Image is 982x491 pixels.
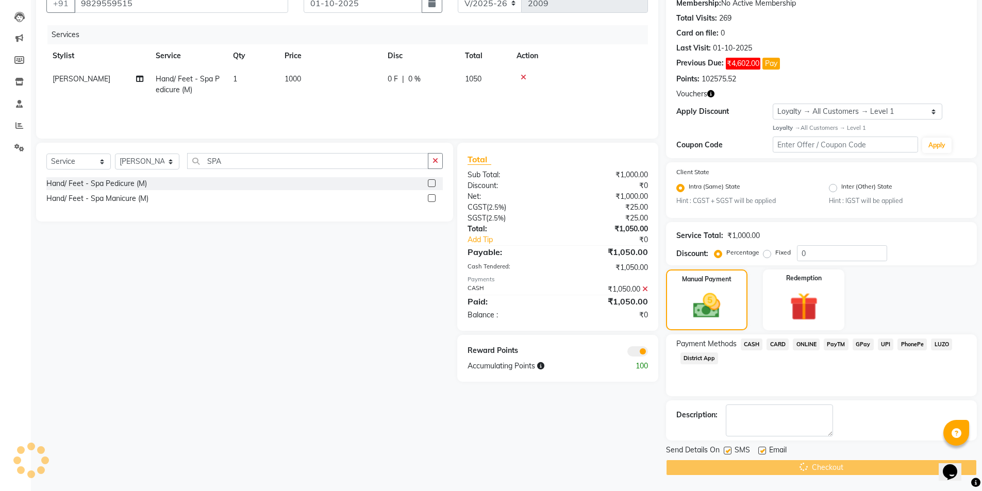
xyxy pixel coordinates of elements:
[468,213,486,223] span: SGST
[285,74,301,83] span: 1000
[468,202,487,212] span: CGST
[488,214,504,222] span: 2.5%
[713,43,752,54] div: 01-10-2025
[676,196,814,206] small: Hint : CGST + SGST will be applied
[558,170,656,180] div: ₹1,000.00
[558,180,656,191] div: ₹0
[558,246,656,258] div: ₹1,050.00
[680,352,719,364] span: District App
[897,338,927,350] span: PhonePe
[685,290,729,321] img: _cash.svg
[47,25,656,44] div: Services
[489,203,504,211] span: 2.5%
[702,74,736,84] div: 102575.52
[726,248,759,257] label: Percentage
[233,74,237,83] span: 1
[460,213,558,224] div: ( )
[922,138,952,153] button: Apply
[676,28,719,39] div: Card on file:
[53,74,110,83] span: [PERSON_NAME]
[824,338,848,350] span: PayTM
[607,361,656,371] div: 100
[793,338,820,350] span: ONLINE
[460,224,558,234] div: Total:
[676,248,708,259] div: Discount:
[460,170,558,180] div: Sub Total:
[460,246,558,258] div: Payable:
[741,338,763,350] span: CASH
[510,44,648,67] th: Action
[460,234,574,245] a: Add Tip
[187,153,428,169] input: Search or Scan
[460,361,606,371] div: Accumulating Points
[853,338,874,350] span: GPay
[149,44,227,67] th: Service
[460,262,558,273] div: Cash Tendered:
[459,44,510,67] th: Total
[676,167,709,177] label: Client State
[558,284,656,295] div: ₹1,050.00
[676,140,773,150] div: Coupon Code
[408,74,421,84] span: 0 %
[767,338,789,350] span: CARD
[465,74,481,83] span: 1050
[558,224,656,234] div: ₹1,050.00
[460,295,558,308] div: Paid:
[773,124,967,132] div: All Customers → Level 1
[762,58,780,70] button: Pay
[227,44,278,67] th: Qty
[558,295,656,308] div: ₹1,050.00
[676,89,707,99] span: Vouchers
[574,234,656,245] div: ₹0
[676,43,711,54] div: Last Visit:
[558,213,656,224] div: ₹25.00
[781,289,827,324] img: _gift.svg
[46,178,147,189] div: Hand/ Feet - Spa Pedicure (M)
[666,445,720,458] span: Send Details On
[682,275,731,284] label: Manual Payment
[939,450,972,481] iframe: chat widget
[558,202,656,213] div: ₹25.00
[676,410,718,420] div: Description:
[676,58,724,70] div: Previous Due:
[468,275,647,284] div: Payments
[676,13,717,24] div: Total Visits:
[460,191,558,202] div: Net:
[773,137,918,153] input: Enter Offer / Coupon Code
[468,154,491,165] span: Total
[558,262,656,273] div: ₹1,050.00
[460,202,558,213] div: ( )
[676,74,700,84] div: Points:
[775,248,791,257] label: Fixed
[735,445,750,458] span: SMS
[769,445,787,458] span: Email
[878,338,894,350] span: UPI
[460,284,558,295] div: CASH
[727,230,760,241] div: ₹1,000.00
[381,44,459,67] th: Disc
[829,196,967,206] small: Hint : IGST will be applied
[278,44,381,67] th: Price
[689,182,740,194] label: Intra (Same) State
[402,74,404,84] span: |
[931,338,952,350] span: LUZO
[388,74,398,84] span: 0 F
[156,74,220,94] span: Hand/ Feet - Spa Pedicure (M)
[460,345,558,357] div: Reward Points
[676,230,723,241] div: Service Total:
[726,58,760,70] span: ₹4,602.00
[841,182,892,194] label: Inter (Other) State
[676,106,773,117] div: Apply Discount
[46,44,149,67] th: Stylist
[46,193,148,204] div: Hand/ Feet - Spa Manicure (M)
[719,13,731,24] div: 269
[558,191,656,202] div: ₹1,000.00
[773,124,800,131] strong: Loyalty →
[558,310,656,320] div: ₹0
[721,28,725,39] div: 0
[460,180,558,191] div: Discount:
[460,310,558,320] div: Balance :
[786,274,822,283] label: Redemption
[676,338,737,349] span: Payment Methods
